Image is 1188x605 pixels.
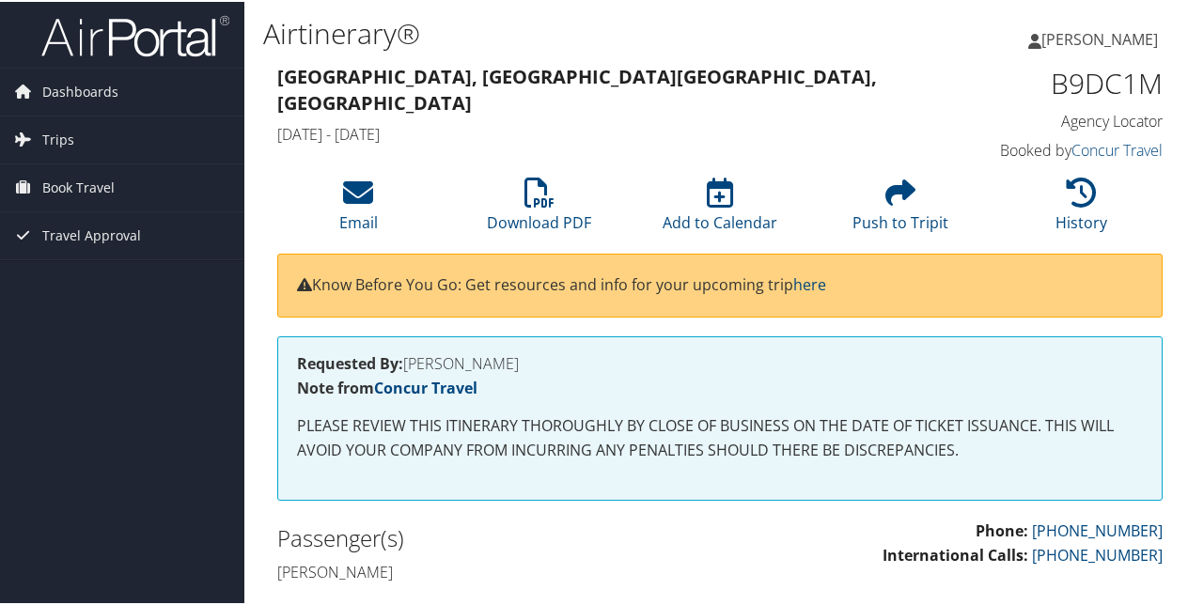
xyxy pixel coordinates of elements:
[339,186,378,231] a: Email
[297,271,1143,296] p: Know Before You Go: Get resources and info for your upcoming trip
[1032,543,1163,564] a: [PHONE_NUMBER]
[42,210,141,257] span: Travel Approval
[487,186,591,231] a: Download PDF
[277,560,706,581] h4: [PERSON_NAME]
[1071,138,1163,159] a: Concur Travel
[793,272,826,293] a: here
[42,115,74,162] span: Trips
[1041,27,1158,48] span: [PERSON_NAME]
[1055,186,1107,231] a: History
[297,351,403,372] strong: Requested By:
[663,186,777,231] a: Add to Calendar
[297,412,1143,460] p: PLEASE REVIEW THIS ITINERARY THOROUGHLY BY CLOSE OF BUSINESS ON THE DATE OF TICKET ISSUANCE. THIS...
[41,12,229,56] img: airportal-logo.png
[1032,519,1163,539] a: [PHONE_NUMBER]
[263,12,872,52] h1: Airtinerary®
[297,376,477,396] strong: Note from
[962,62,1163,101] h1: B9DC1M
[883,543,1028,564] strong: International Calls:
[962,138,1163,159] h4: Booked by
[962,109,1163,130] h4: Agency Locator
[42,163,115,209] span: Book Travel
[42,67,118,114] span: Dashboards
[1028,9,1177,66] a: [PERSON_NAME]
[852,186,948,231] a: Push to Tripit
[277,122,934,143] h4: [DATE] - [DATE]
[277,520,706,552] h2: Passenger(s)
[374,376,477,396] a: Concur Travel
[976,519,1028,539] strong: Phone:
[297,354,1143,369] h4: [PERSON_NAME]
[277,62,877,114] strong: [GEOGRAPHIC_DATA], [GEOGRAPHIC_DATA] [GEOGRAPHIC_DATA], [GEOGRAPHIC_DATA]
